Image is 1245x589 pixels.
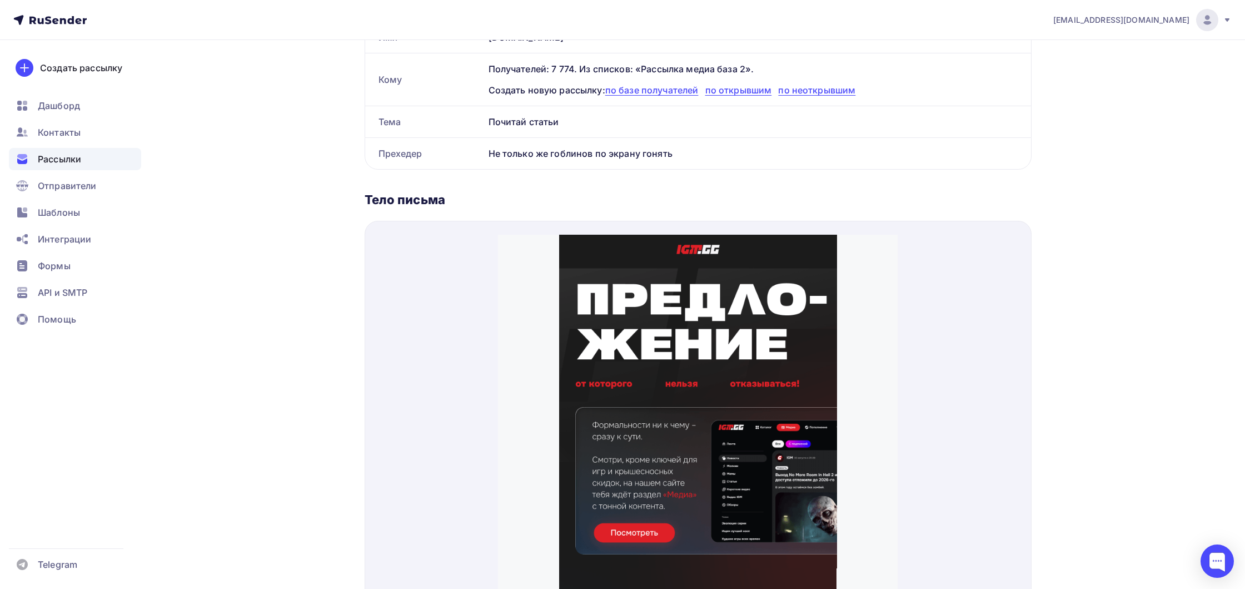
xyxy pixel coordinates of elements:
a: Шаблоны [9,201,141,224]
a: Отправители [9,175,141,197]
div: Тема [365,106,484,137]
span: Telegram [38,558,77,571]
div: Создать новую рассылку: [489,83,1018,97]
span: по неоткрывшим [778,85,855,96]
span: Помощь [38,313,76,326]
span: Дашборд [38,99,80,112]
span: по открывшим [705,85,772,96]
span: Отправители [38,179,97,192]
a: Формы [9,255,141,277]
span: Рассылки [38,152,81,166]
a: [EMAIL_ADDRESS][DOMAIN_NAME] [1053,9,1232,31]
div: Создать рассылку [40,61,122,75]
span: API и SMTP [38,286,87,299]
div: Получателей: 7 774. Из списков: «Рассылка медиа база 2». [489,62,1018,76]
a: Рассылки [9,148,141,170]
span: Интеграции [38,232,91,246]
a: Контакты [9,121,141,143]
div: Тело письма [365,192,1032,207]
div: Не только же гоблинов по экрану гонять [484,138,1031,169]
span: [EMAIL_ADDRESS][DOMAIN_NAME] [1053,14,1189,26]
span: Шаблоны [38,206,80,219]
a: Дашборд [9,95,141,117]
div: Прехедер [365,138,484,169]
div: Почитай статьи [484,106,1031,137]
span: по базе получателей [605,85,699,96]
span: Контакты [38,126,81,139]
span: Формы [38,259,71,273]
div: Кому [365,53,484,106]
